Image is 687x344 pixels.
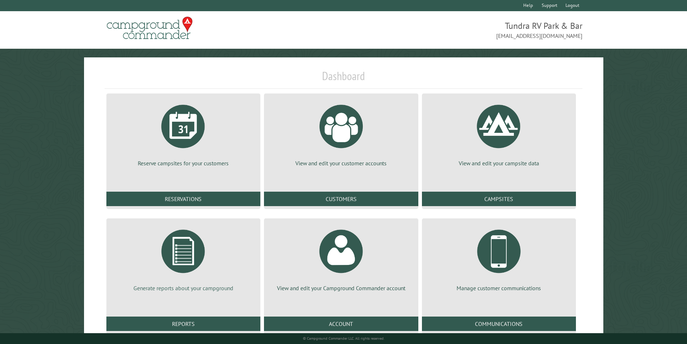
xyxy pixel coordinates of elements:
a: Account [264,317,418,331]
a: Campsites [422,192,576,206]
a: Customers [264,192,418,206]
p: View and edit your customer accounts [273,159,409,167]
a: Reports [106,317,260,331]
span: Tundra RV Park & Bar [EMAIL_ADDRESS][DOMAIN_NAME] [344,20,583,40]
a: Generate reports about your campground [115,224,252,292]
p: View and edit your Campground Commander account [273,284,409,292]
p: Reserve campsites for your customers [115,159,252,167]
a: Communications [422,317,576,331]
p: Generate reports about your campground [115,284,252,292]
a: Reservations [106,192,260,206]
p: View and edit your campsite data [431,159,567,167]
img: Campground Commander [105,14,195,42]
a: Reserve campsites for your customers [115,99,252,167]
a: View and edit your Campground Commander account [273,224,409,292]
a: View and edit your customer accounts [273,99,409,167]
h1: Dashboard [105,69,583,89]
a: View and edit your campsite data [431,99,567,167]
a: Manage customer communications [431,224,567,292]
small: © Campground Commander LLC. All rights reserved. [303,336,384,341]
p: Manage customer communications [431,284,567,292]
